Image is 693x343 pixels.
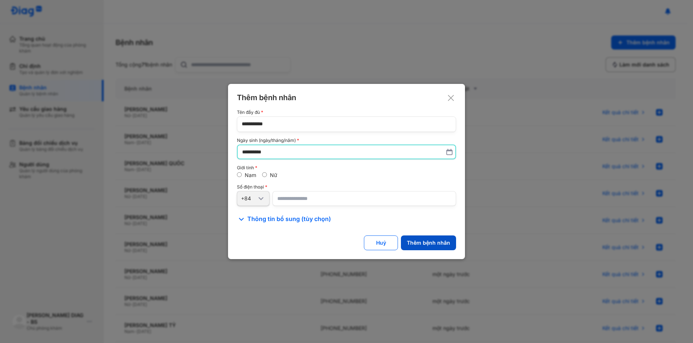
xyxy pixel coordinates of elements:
div: Thêm bệnh nhân [237,93,456,102]
button: Huỷ [364,235,398,250]
label: Nam [245,172,256,178]
div: +84 [241,195,257,202]
div: Số điện thoại [237,184,456,190]
span: Thông tin bổ sung (tùy chọn) [247,215,331,224]
div: Tên đầy đủ [237,110,456,115]
button: Thêm bệnh nhân [401,235,456,250]
div: Giới tính [237,165,456,170]
div: Ngày sinh (ngày/tháng/năm) [237,138,456,143]
label: Nữ [270,172,277,178]
div: Thêm bệnh nhân [407,240,450,246]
